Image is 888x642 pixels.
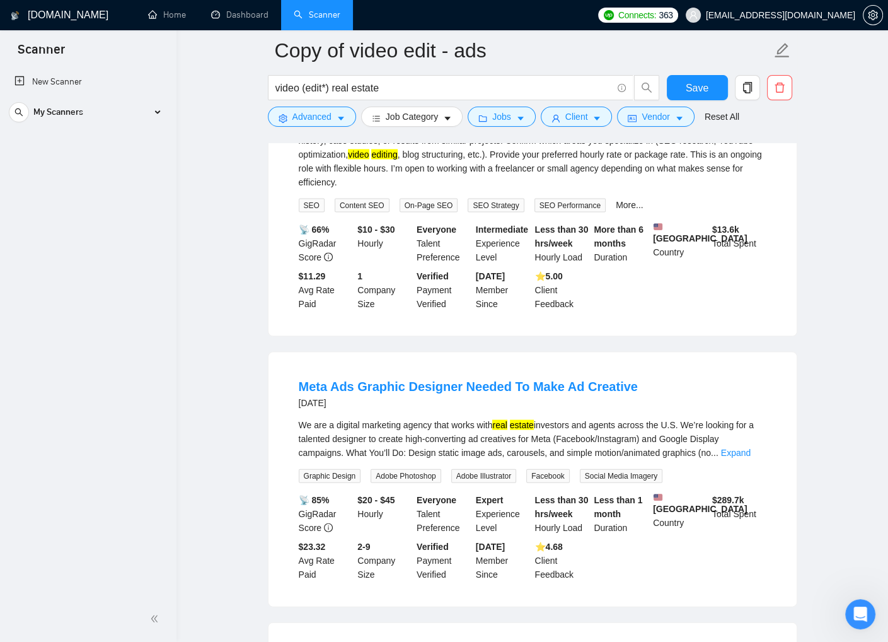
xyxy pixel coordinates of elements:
span: info-circle [324,523,333,532]
div: Talent Preference [414,493,473,535]
img: 🇺🇸 [654,223,662,231]
span: Client [565,110,588,124]
span: ... [711,448,718,458]
div: Hourly Load [533,493,592,535]
b: [DATE] [476,542,505,552]
a: setting [863,10,883,20]
input: Search Freelance Jobs... [275,80,612,96]
span: caret-down [443,114,452,123]
span: Content SEO [335,199,389,213]
span: user [551,114,560,123]
button: settingAdvancedcaret-down [268,107,356,127]
span: idcard [628,114,637,123]
div: Duration [591,223,650,264]
mark: real [492,420,507,430]
div: Total Spent [710,223,769,264]
b: $11.29 [299,271,326,281]
span: Graphic Design [299,469,361,483]
b: $20 - $45 [357,495,395,505]
span: 363 [659,8,672,22]
b: $10 - $30 [357,225,395,235]
button: barsJob Categorycaret-down [361,107,463,127]
mark: editing [371,149,397,160]
li: My Scanners [4,100,171,130]
span: caret-down [516,114,525,123]
span: Vendor [642,110,669,124]
img: upwork-logo.png [604,10,614,20]
span: My Scanners [33,100,83,125]
div: Hourly [355,223,414,264]
span: edit [774,42,790,59]
a: Reset All [705,110,739,124]
div: Hourly Load [533,223,592,264]
div: Experience Level [473,223,533,264]
b: Expert [476,495,504,505]
span: Save [686,80,708,96]
a: Meta Ads Graphic Designer Needed To Make Ad Creative [299,380,638,394]
b: [DATE] [476,271,505,281]
span: Adobe Illustrator [451,469,516,483]
div: Company Size [355,540,414,581]
span: search [9,108,28,117]
a: Expand [721,448,751,458]
button: search [634,75,659,100]
div: Member Since [473,269,533,311]
button: userClientcaret-down [541,107,613,127]
div: Talent Preference [414,223,473,264]
span: Connects: [618,8,656,22]
div: [DATE] [299,395,638,411]
div: Duration [591,493,650,535]
b: 2-9 [357,542,370,552]
button: Save [667,75,728,100]
span: bars [372,114,381,123]
span: Scanner [8,40,75,67]
span: search [635,82,659,93]
b: 📡 85% [299,495,330,505]
div: Avg Rate Paid [296,269,355,311]
b: $ 289.7k [712,495,744,505]
b: More than 6 months [594,225,643,248]
button: folderJobscaret-down [468,107,536,127]
b: $ 13.6k [712,225,739,235]
span: SEO [299,199,325,213]
span: user [689,11,698,20]
span: On-Page SEO [400,199,458,213]
div: Country [650,223,710,264]
div: GigRadar Score [296,493,355,535]
input: Scanner name... [275,35,771,66]
span: Jobs [492,110,511,124]
b: Less than 30 hrs/week [535,225,589,248]
div: Total Spent [710,493,769,535]
div: Payment Verified [414,269,473,311]
div: Experience Level [473,493,533,535]
span: info-circle [618,84,626,92]
b: Intermediate [476,225,528,235]
span: caret-down [337,114,345,123]
span: Job Category [386,110,438,124]
b: Verified [417,271,449,281]
a: searchScanner [294,9,340,20]
mark: video [348,149,369,160]
button: delete [767,75,792,100]
mark: estate [510,420,534,430]
b: ⭐️ 5.00 [535,271,563,281]
button: setting [863,5,883,25]
div: Member Since [473,540,533,581]
a: More... [616,200,643,210]
div: Country [650,493,710,535]
b: $23.32 [299,542,326,552]
a: homeHome [148,9,186,20]
b: Verified [417,542,449,552]
div: Avg Rate Paid [296,540,355,581]
span: folder [478,114,487,123]
span: info-circle [324,253,333,262]
a: dashboardDashboard [211,9,268,20]
span: caret-down [592,114,601,123]
a: New Scanner [14,69,161,95]
span: caret-down [675,114,684,123]
div: We are a digital marketing agency that works with investors and agents across the U.S. We’re look... [299,418,766,460]
span: SEO Performance [534,199,606,213]
span: copy [735,82,759,93]
div: Client Feedback [533,540,592,581]
button: search [9,102,29,122]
